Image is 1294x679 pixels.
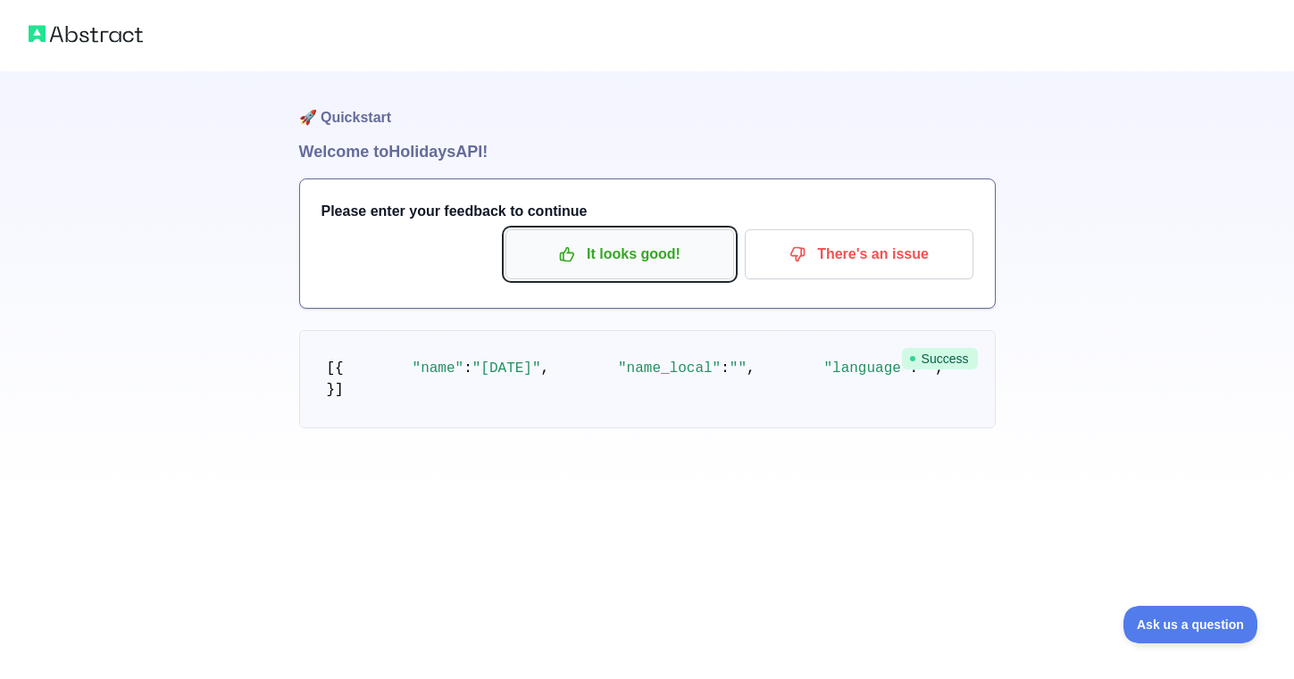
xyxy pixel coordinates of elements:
span: : [463,360,472,377]
h3: Please enter your feedback to continue [321,201,973,222]
p: There's an issue [758,239,960,269]
span: , [747,360,756,377]
span: "name" [413,360,464,377]
button: It looks good! [505,229,734,279]
iframe: Toggle Customer Support [1123,606,1258,643]
span: [ [327,360,336,377]
img: Abstract logo [29,21,143,46]
button: There's an issue [745,229,973,279]
h1: 🚀 Quickstart [299,71,996,139]
span: "name_local" [618,360,721,377]
span: "[DATE]" [472,360,541,377]
span: "" [730,360,747,377]
span: , [541,360,550,377]
span: Success [902,348,978,369]
h1: Welcome to Holidays API! [299,139,996,164]
span: : [721,360,730,377]
span: "language" [823,360,909,377]
p: It looks good! [519,239,721,269]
